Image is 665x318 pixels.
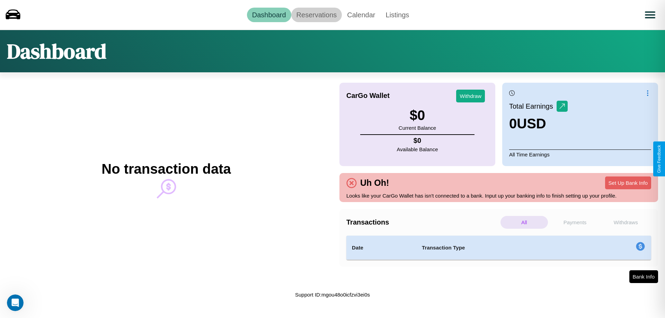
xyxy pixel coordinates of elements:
p: All Time Earnings [509,149,651,159]
h2: No transaction data [101,161,231,177]
p: Withdraws [602,216,649,229]
h4: Transaction Type [422,244,579,252]
p: Payments [551,216,599,229]
h4: $ 0 [397,137,438,145]
p: Total Earnings [509,100,557,112]
h3: 0 USD [509,116,568,131]
h4: CarGo Wallet [346,92,390,100]
p: Looks like your CarGo Wallet has isn't connected to a bank. Input up your banking info to finish ... [346,191,651,200]
h4: Uh Oh! [357,178,392,188]
h3: $ 0 [399,108,436,123]
div: Give Feedback [657,145,662,173]
button: Bank Info [629,270,658,283]
button: Open menu [640,5,660,25]
a: Reservations [291,8,342,22]
p: Support ID: mgou48o0icfzvi3ei0s [295,290,370,299]
p: Available Balance [397,145,438,154]
iframe: Intercom live chat [7,294,24,311]
h4: Transactions [346,218,499,226]
a: Calendar [342,8,380,22]
a: Dashboard [247,8,291,22]
p: Current Balance [399,123,436,133]
h1: Dashboard [7,37,106,65]
p: All [500,216,548,229]
a: Listings [380,8,414,22]
button: Withdraw [456,90,485,102]
table: simple table [346,236,651,260]
h4: Date [352,244,411,252]
button: Set Up Bank Info [605,176,651,189]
